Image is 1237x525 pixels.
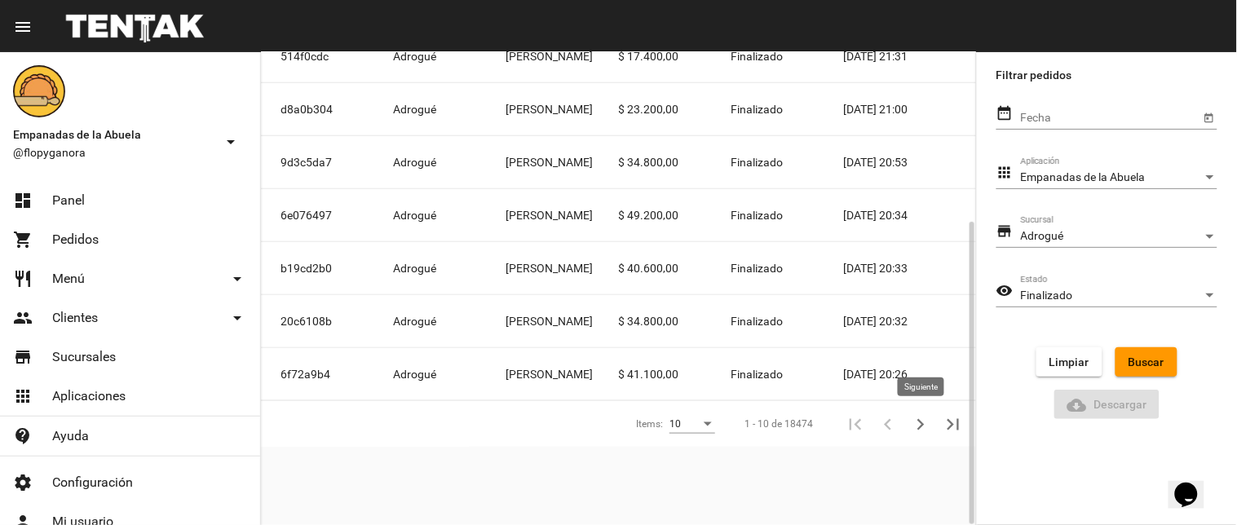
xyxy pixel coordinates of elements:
[1021,230,1217,243] mat-select: Sucursal
[13,144,214,161] span: @flopyganora
[619,189,731,241] mat-cell: $ 49.200,00
[13,65,65,117] img: f0136945-ed32-4f7c-91e3-a375bc4bb2c5.png
[52,192,85,209] span: Panel
[669,418,681,430] span: 10
[1200,108,1217,126] button: Open calendar
[13,269,33,289] mat-icon: restaurant
[393,48,436,64] span: Adrogué
[1036,347,1102,377] button: Limpiar
[619,136,731,188] mat-cell: $ 34.800,00
[52,428,89,444] span: Ayuda
[996,222,1014,241] mat-icon: store
[744,416,813,432] div: 1 - 10 de 18474
[13,473,33,492] mat-icon: settings
[996,281,1014,301] mat-icon: visibility
[13,125,214,144] span: Empanadas de la Abuela
[1021,171,1217,184] mat-select: Aplicación
[52,310,98,326] span: Clientes
[619,242,731,294] mat-cell: $ 40.600,00
[1021,170,1146,183] span: Empanadas de la Abuela
[844,136,976,188] mat-cell: [DATE] 20:53
[261,348,393,400] mat-cell: 6f72a9b4
[731,101,784,117] span: Finalizado
[1067,398,1147,411] span: Descargar
[1021,229,1064,242] span: Adrogué
[996,104,1014,123] mat-icon: date_range
[52,349,116,365] span: Sucursales
[261,30,393,82] mat-cell: 514f0cdc
[1129,355,1164,368] span: Buscar
[996,163,1014,183] mat-icon: apps
[261,83,393,135] mat-cell: d8a0b304
[13,308,33,328] mat-icon: people
[731,260,784,276] span: Finalizado
[228,308,247,328] mat-icon: arrow_drop_down
[261,242,393,294] mat-cell: b19cd2b0
[506,295,618,347] mat-cell: [PERSON_NAME]
[619,348,731,400] mat-cell: $ 41.100,00
[1021,289,1073,302] span: Finalizado
[937,408,970,440] button: Última
[393,313,436,329] span: Adrogué
[1116,347,1177,377] button: Buscar
[844,30,976,82] mat-cell: [DATE] 21:31
[669,419,715,430] mat-select: Items:
[731,207,784,223] span: Finalizado
[261,136,393,188] mat-cell: 9d3c5da7
[844,83,976,135] mat-cell: [DATE] 21:00
[619,295,731,347] mat-cell: $ 34.800,00
[619,30,731,82] mat-cell: $ 17.400,00
[844,189,976,241] mat-cell: [DATE] 20:34
[636,416,663,432] div: Items:
[393,207,436,223] span: Adrogué
[731,48,784,64] span: Finalizado
[1054,390,1160,419] button: Descargar ReporteDescargar
[844,242,976,294] mat-cell: [DATE] 20:33
[261,295,393,347] mat-cell: 20c6108b
[393,366,436,382] span: Adrogué
[844,295,976,347] mat-cell: [DATE] 20:32
[393,154,436,170] span: Adrogué
[872,408,904,440] button: Anterior
[1049,355,1089,368] span: Limpiar
[13,17,33,37] mat-icon: menu
[52,232,99,248] span: Pedidos
[619,83,731,135] mat-cell: $ 23.200,00
[506,136,618,188] mat-cell: [PERSON_NAME]
[1169,460,1221,509] iframe: chat widget
[506,348,618,400] mat-cell: [PERSON_NAME]
[731,366,784,382] span: Finalizado
[506,242,618,294] mat-cell: [PERSON_NAME]
[506,83,618,135] mat-cell: [PERSON_NAME]
[904,408,937,440] button: Siguiente
[731,154,784,170] span: Finalizado
[839,408,872,440] button: Primera
[228,269,247,289] mat-icon: arrow_drop_down
[261,189,393,241] mat-cell: 6e076497
[731,313,784,329] span: Finalizado
[13,191,33,210] mat-icon: dashboard
[13,230,33,249] mat-icon: shopping_cart
[52,271,85,287] span: Menú
[1021,289,1217,302] mat-select: Estado
[52,474,133,491] span: Configuración
[13,347,33,367] mat-icon: store
[221,132,241,152] mat-icon: arrow_drop_down
[506,30,618,82] mat-cell: [PERSON_NAME]
[52,388,126,404] span: Aplicaciones
[1067,395,1087,415] mat-icon: Descargar Reporte
[13,426,33,446] mat-icon: contact_support
[393,101,436,117] span: Adrogué
[13,386,33,406] mat-icon: apps
[393,260,436,276] span: Adrogué
[506,189,618,241] mat-cell: [PERSON_NAME]
[1021,112,1200,125] input: Fecha
[996,65,1217,85] label: Filtrar pedidos
[844,348,976,400] mat-cell: [DATE] 20:26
